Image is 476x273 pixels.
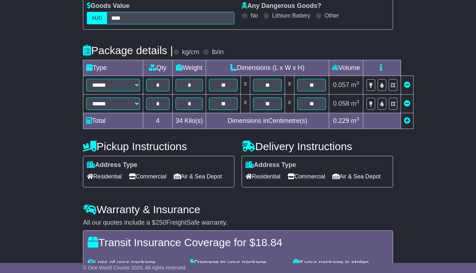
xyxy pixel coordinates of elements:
[206,113,329,129] td: Dimensions in Centimetre(s)
[87,12,107,24] label: AUD
[329,60,363,76] td: Volume
[404,81,410,88] a: Remove this item
[155,219,166,226] span: 250
[87,161,137,169] label: Address Type
[351,117,359,124] span: m
[212,48,224,56] label: lb/in
[83,60,143,76] td: Type
[187,259,289,267] div: Damage to your package
[143,113,173,129] td: 4
[241,95,250,113] td: x
[404,100,410,107] a: Remove this item
[351,81,359,88] span: m
[83,203,393,215] h4: Warranty & Insurance
[285,95,294,113] td: x
[83,219,393,227] div: All our quotes include a $ FreightSafe warranty.
[242,140,393,152] h4: Delivery Instructions
[87,171,122,182] span: Residential
[173,113,206,129] td: Kilo(s)
[288,171,325,182] span: Commercial
[289,259,392,267] div: If your package is stolen
[87,2,130,10] label: Goods Value
[333,100,349,107] span: 0.058
[251,12,258,19] label: No
[272,12,311,19] label: Lithium Battery
[333,117,349,124] span: 0.229
[325,12,339,19] label: Other
[404,117,410,124] a: Add new item
[83,140,234,152] h4: Pickup Instructions
[356,116,359,121] sup: 3
[83,265,187,270] span: © One World Courier 2025. All rights reserved.
[182,48,199,56] label: kg/cm
[255,236,282,248] span: 18.84
[83,44,173,56] h4: Package details |
[174,171,222,182] span: Air & Sea Depot
[332,171,381,182] span: Air & Sea Depot
[351,100,359,107] span: m
[129,171,166,182] span: Commercial
[333,81,349,88] span: 0.057
[88,236,388,248] h4: Transit Insurance Coverage for $
[206,60,329,76] td: Dimensions (L x W x H)
[241,76,250,95] td: x
[246,171,280,182] span: Residential
[143,60,173,76] td: Qty
[173,60,206,76] td: Weight
[356,80,359,86] sup: 3
[176,117,183,124] span: 34
[246,161,296,169] label: Address Type
[285,76,294,95] td: x
[242,2,321,10] label: Any Dangerous Goods?
[83,113,143,129] td: Total
[356,99,359,104] sup: 3
[84,259,187,267] div: Loss of your package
